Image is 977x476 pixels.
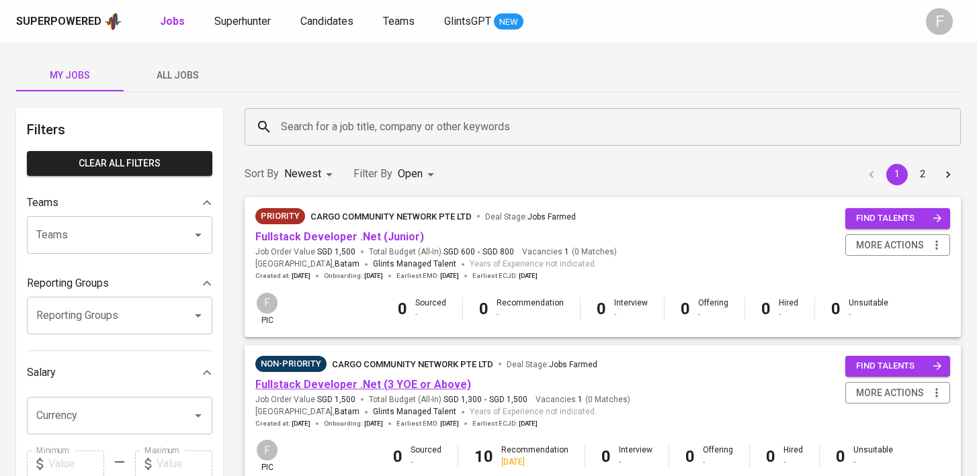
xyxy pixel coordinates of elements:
[519,271,538,281] span: [DATE]
[27,195,58,211] p: Teams
[497,309,564,320] div: -
[489,394,527,406] span: SGD 1,500
[335,258,359,271] span: Batam
[27,365,56,381] p: Salary
[507,360,597,369] span: Deal Stage :
[766,447,775,466] b: 0
[614,297,648,320] div: Interview
[703,444,733,467] div: Offering
[849,309,888,320] div: -
[27,119,212,140] h6: Filters
[255,209,305,223] span: Priority
[369,246,514,258] span: Total Budget (All-In)
[160,15,185,28] b: Jobs
[497,297,564,320] div: Recommendation
[398,162,439,187] div: Open
[396,271,459,281] span: Earliest EMD :
[214,13,273,30] a: Superhunter
[189,306,208,325] button: Open
[783,457,803,468] div: -
[353,166,392,182] p: Filter By
[104,11,122,32] img: app logo
[27,359,212,386] div: Salary
[415,309,446,320] div: -
[189,406,208,425] button: Open
[703,457,733,468] div: -
[779,309,798,320] div: -
[398,299,407,318] b: 0
[831,299,841,318] b: 0
[501,444,568,467] div: Recommendation
[698,309,728,320] div: -
[519,419,538,428] span: [DATE]
[836,447,845,466] b: 0
[470,406,597,419] span: Years of Experience not indicated.
[411,444,441,467] div: Sourced
[214,15,271,28] span: Superhunter
[16,11,122,32] a: Superpoweredapp logo
[444,13,523,30] a: GlintsGPT NEW
[856,359,942,374] span: find talents
[255,406,359,419] span: [GEOGRAPHIC_DATA] ,
[472,271,538,281] span: Earliest ECJD :
[470,258,597,271] span: Years of Experience not indicated.
[443,246,475,258] span: SGD 600
[396,419,459,428] span: Earliest EMD :
[255,258,359,271] span: [GEOGRAPHIC_DATA] ,
[335,406,359,419] span: Batam
[255,378,471,391] a: Fullstack Developer .Net (3 YOE or Above)
[255,357,327,371] span: Non-Priority
[398,167,423,180] span: Open
[38,155,202,172] span: Clear All filters
[698,297,728,320] div: Offering
[132,67,223,84] span: All Jobs
[255,291,279,315] div: F
[317,246,355,258] span: SGD 1,500
[300,15,353,28] span: Candidates
[597,299,606,318] b: 0
[411,457,441,468] div: -
[255,271,310,281] span: Created at :
[27,189,212,216] div: Teams
[912,164,933,185] button: Go to page 2
[886,164,908,185] button: page 1
[189,226,208,244] button: Open
[317,394,355,406] span: SGD 1,500
[332,359,493,369] span: cargo community network pte ltd
[485,212,576,222] span: Deal Stage :
[245,166,279,182] p: Sort By
[383,15,415,28] span: Teams
[255,246,355,258] span: Job Order Value
[292,271,310,281] span: [DATE]
[160,13,187,30] a: Jobs
[479,299,488,318] b: 0
[856,385,924,401] span: more actions
[27,275,109,291] p: Reporting Groups
[482,246,514,258] span: SGD 800
[856,237,924,254] span: more actions
[472,419,538,428] span: Earliest ECJD :
[27,151,212,176] button: Clear All filters
[440,419,459,428] span: [DATE]
[474,447,493,466] b: 10
[619,457,652,468] div: -
[255,356,327,372] div: Sufficient Talents in Pipeline
[292,419,310,428] span: [DATE]
[576,394,583,406] span: 1
[501,457,568,468] div: [DATE]
[255,438,279,473] div: pic
[310,211,472,222] span: cargo community network pte ltd
[24,67,116,84] span: My Jobs
[324,419,383,428] span: Onboarding :
[859,164,961,185] nav: pagination navigation
[536,394,630,406] span: Vacancies ( 0 Matches )
[255,208,305,224] div: New Job received from Demand Team
[478,246,480,258] span: -
[444,15,491,28] span: GlintsGPT
[440,271,459,281] span: [DATE]
[255,419,310,428] span: Created at :
[783,444,803,467] div: Hired
[255,291,279,326] div: pic
[373,259,456,269] span: Glints Managed Talent
[393,447,402,466] b: 0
